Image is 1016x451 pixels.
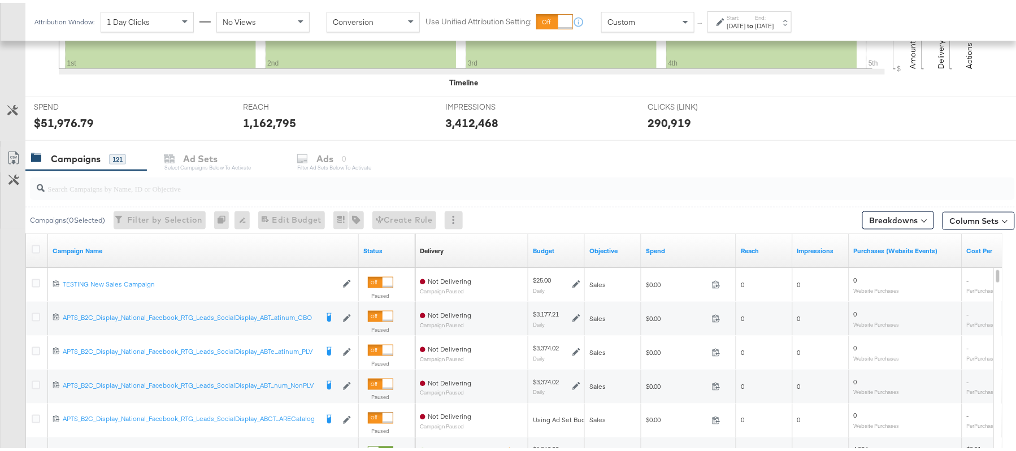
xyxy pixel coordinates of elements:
a: Your campaign name. [53,244,354,253]
span: Not Delivering [428,410,471,418]
div: $3,177.21 [533,307,559,316]
sub: Website Purchases [854,420,900,427]
div: 121 [109,151,126,162]
div: APTS_B2C_Display_National_Facebook_RTG_Leads_SocialDisplay_ABT...num_NonPLV [63,378,317,387]
label: End: [756,11,774,19]
div: $51,976.79 [34,112,94,128]
sub: Per Purchase [967,352,997,359]
a: Shows the current state of your Ad Campaign. [363,244,411,253]
span: 0 [797,277,801,286]
label: Paused [368,425,393,432]
sub: Campaign Paused [420,285,471,292]
span: Sales [589,311,606,320]
a: APTS_B2C_Display_National_Facebook_RTG_Leads_SocialDisplay_ABCT...ARECatalog [63,412,317,423]
span: Not Delivering [428,342,471,350]
span: 1 Day Clicks [107,14,150,24]
span: Not Delivering [428,376,471,384]
div: Delivery [420,244,444,253]
input: Search Campaigns by Name, ID or Objective [45,170,925,192]
label: Start: [727,11,746,19]
span: - [967,341,969,349]
sub: Campaign Paused [420,353,471,359]
sub: Website Purchases [854,284,900,291]
span: 0 [797,345,801,354]
span: 0 [741,413,744,422]
span: $0.00 [646,277,707,286]
a: TESTING New Sales Campaign [63,277,337,287]
a: The number of times a purchase was made tracked by your Custom Audience pixel on your website aft... [854,244,958,253]
sub: Daily [533,352,545,359]
sub: Per Purchase [967,318,997,325]
span: $0.00 [646,311,707,320]
div: 0 [214,209,235,227]
sub: Website Purchases [854,352,900,359]
span: 4,294 [854,443,869,451]
span: 0 [854,409,857,417]
div: Campaigns ( 0 Selected) [30,213,105,223]
span: Conversion [333,14,374,24]
sub: Per Purchase [967,386,997,393]
span: Sales [589,277,606,286]
a: The total amount spent to date. [646,244,732,253]
sub: Campaign Paused [420,319,471,326]
a: APTS_B2C_Display_National_Facebook_RTG_Leads_SocialDisplay_ABT...num_NonPLV [63,378,317,389]
div: APTS_B2C_Display_National_Facebook_RTG_Leads_SocialDisplay_ABTe...atinum_PLV [63,344,317,353]
a: Reflects the ability of your Ad Campaign to achieve delivery based on ad states, schedule and bud... [420,244,444,253]
span: 0 [797,311,801,320]
label: Paused [368,357,393,365]
span: REACH [243,99,328,110]
span: Sales [589,345,606,354]
label: Paused [368,391,393,398]
span: $0.00 [646,413,707,422]
sub: Website Purchases [854,386,900,393]
a: Your campaign's objective. [589,244,637,253]
span: $2.21 [967,443,982,451]
span: SPEND [34,99,119,110]
sub: Daily [533,318,545,325]
text: Delivery [936,37,946,66]
sub: Per Purchase [967,284,997,291]
span: Sales [589,379,606,388]
span: No Views [223,14,256,24]
span: 0 [854,341,857,349]
sub: Campaign Paused [420,421,471,427]
text: Actions [965,40,975,66]
a: The number of people your ad was served to. [741,244,788,253]
label: Paused [368,323,393,331]
div: 290,919 [648,112,691,128]
span: 0 [741,311,744,320]
div: Using Ad Set Budget [533,413,596,422]
span: 0 [741,277,744,286]
div: [DATE] [727,19,746,28]
sub: Per Purchase [967,420,997,427]
span: 0 [741,379,744,388]
div: 3,412,468 [445,112,498,128]
a: The number of times your ad was served. On mobile apps an ad is counted as served the first time ... [797,244,845,253]
div: Attribution Window: [34,15,95,23]
label: Paused [368,289,393,297]
span: Not Delivering [428,308,471,316]
span: Not Delivering [428,274,471,283]
sub: Website Purchases [854,318,900,325]
text: Amount (USD) [908,16,918,66]
div: $25.00 [533,273,551,282]
div: $3,374.02 [533,341,559,350]
span: IMPRESSIONS [445,99,530,110]
span: 0 [741,345,744,354]
span: 0 [854,375,857,383]
sub: Daily [533,386,545,393]
span: - [967,375,969,383]
span: CLICKS (LINK) [648,99,732,110]
strong: to [746,19,756,27]
span: - [967,409,969,417]
span: 0 [797,379,801,388]
span: ↑ [696,19,706,23]
sub: Daily [533,284,545,291]
a: The maximum amount you're willing to spend on your ads, on average each day or over the lifetime ... [533,244,580,253]
span: 0 [854,307,857,315]
span: $0.00 [646,345,707,354]
div: 1,162,795 [243,112,296,128]
div: APTS_B2C_Display_National_Facebook_RTG_Leads_SocialDisplay_ABCT...ARECatalog [63,412,317,421]
div: [DATE] [756,19,774,28]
